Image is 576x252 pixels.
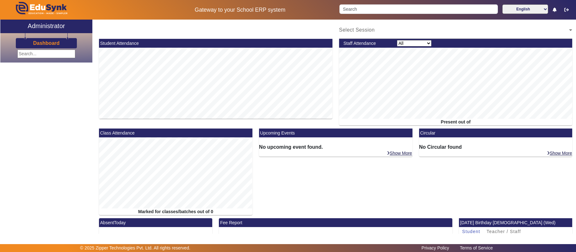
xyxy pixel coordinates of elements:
input: Search... [17,50,75,58]
a: Show More [547,150,573,156]
input: Search [339,4,498,14]
a: Administrator [0,20,92,33]
h2: Administrator [28,22,65,30]
div: Marked for classes/batches out of 0 [99,208,252,215]
a: Terms of Service [457,244,496,252]
h6: No data found. Please add relevant data [219,234,452,240]
div: Present out of [339,119,573,125]
mat-card-header: Upcoming Events [259,129,412,137]
h6: No upcoming event found. [259,144,412,150]
mat-card-header: Fee Report [219,218,452,227]
a: Dashboard [33,40,60,46]
h6: No Circular found [419,144,573,150]
a: Privacy Policy [418,244,452,252]
h6: Attendance yet to be taken or no student found absent [DATE]. [99,234,212,246]
h5: Gateway to your School ERP system [147,7,332,13]
mat-card-header: Student Attendance [99,39,332,48]
mat-card-header: Circular [419,129,573,137]
span: Teacher / Staff [486,229,521,234]
mat-card-header: AbsentToday [99,218,212,227]
a: Show More [387,150,412,156]
div: Staff Attendance [340,40,393,47]
p: © 2025 Zipper Technologies Pvt. Ltd. All rights reserved. [80,245,190,251]
mat-card-header: Class Attendance [99,129,252,137]
span: Student [462,229,480,234]
span: Select Session [339,27,375,33]
mat-card-header: [DATE] Birthday [DEMOGRAPHIC_DATA] (Wed) [459,218,572,227]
